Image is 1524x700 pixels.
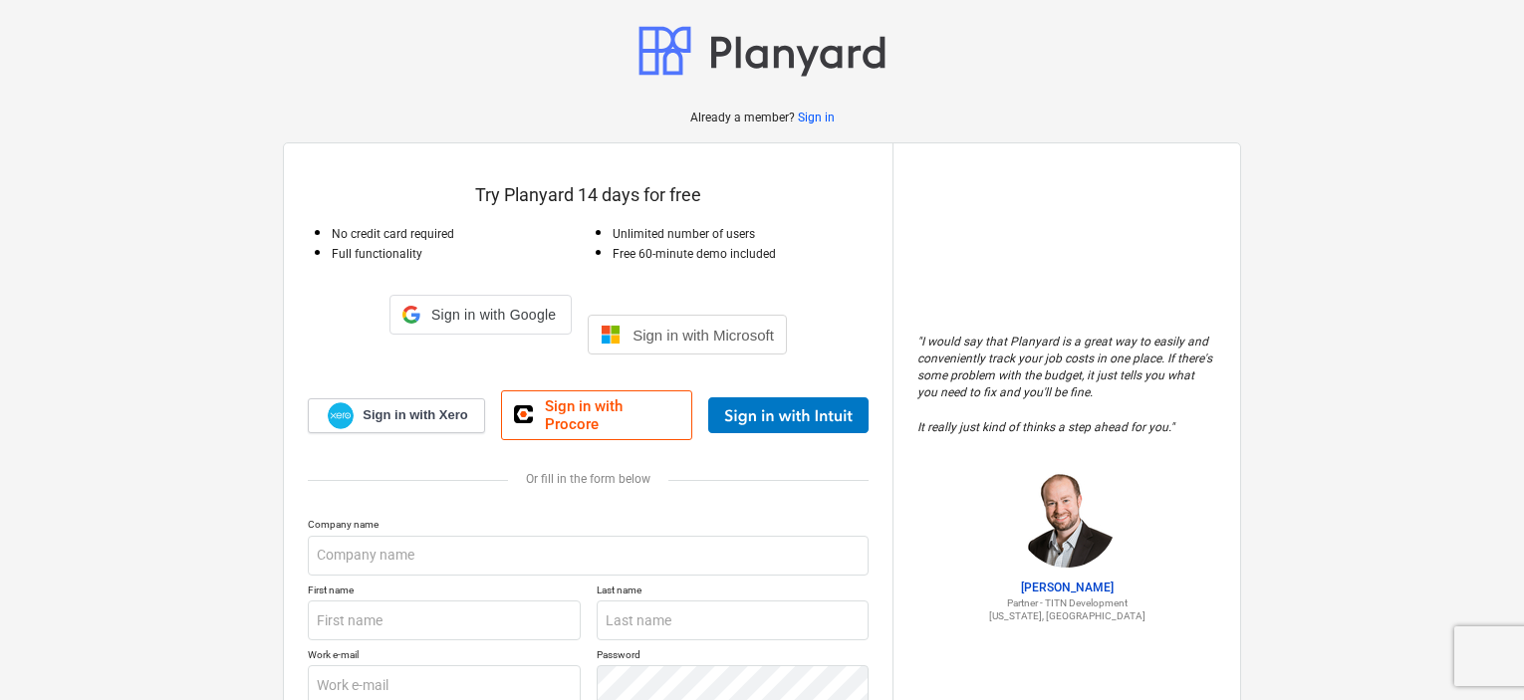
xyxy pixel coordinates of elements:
input: First name [308,600,581,640]
span: Sign in with Microsoft [633,327,774,344]
span: Sign in with Xero [363,406,467,424]
a: Sign in with Procore [501,390,692,440]
img: Microsoft logo [601,325,621,345]
p: [US_STATE], [GEOGRAPHIC_DATA] [917,609,1216,622]
span: Sign in with Procore [545,397,679,433]
a: Sign in [798,110,835,126]
p: No credit card required [332,226,589,243]
span: Sign in with Google [428,307,559,323]
div: Or fill in the form below [308,472,869,486]
p: Free 60-minute demo included [613,246,870,263]
p: " I would say that Planyard is a great way to easily and conveniently track your job costs in one... [917,334,1216,436]
input: Last name [597,600,870,640]
p: Partner - TITN Development [917,596,1216,609]
p: Unlimited number of users [613,226,870,243]
p: Full functionality [332,246,589,263]
p: Last name [597,583,870,600]
p: Work e-mail [308,648,581,665]
p: Company name [308,518,869,535]
p: Try Planyard 14 days for free [308,183,869,207]
div: Sign in with Google [389,295,572,335]
p: Password [597,648,870,665]
p: Already a member? [690,110,798,126]
img: Jordan Cohen [1017,468,1117,568]
p: First name [308,583,581,600]
p: [PERSON_NAME] [917,580,1216,596]
img: Xero logo [328,402,354,429]
input: Company name [308,536,869,576]
a: Sign in with Xero [308,398,485,433]
iframe: Sign in with Google Button [380,333,582,376]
